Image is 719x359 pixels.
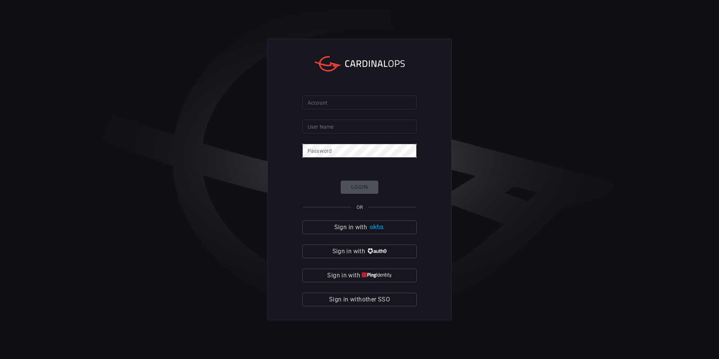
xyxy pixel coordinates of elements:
img: Ad5vKXme8s1CQAAAABJRU5ErkJggg== [369,224,385,230]
img: vP8Hhh4KuCH8AavWKdZY7RZgAAAAASUVORK5CYII= [367,248,387,254]
span: Sign in with other SSO [329,294,390,305]
input: Type your user name [302,120,417,134]
button: Sign in withother SSO [302,293,417,306]
span: OR [356,204,363,210]
button: Sign in with [302,221,417,234]
button: Sign in with [302,269,417,282]
span: Sign in with [327,270,360,281]
input: Type your account [302,96,417,110]
span: Sign in with [334,222,367,233]
span: Sign in with [332,246,365,257]
img: quu4iresuhQAAAABJRU5ErkJggg== [362,272,392,278]
button: Sign in with [302,245,417,258]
